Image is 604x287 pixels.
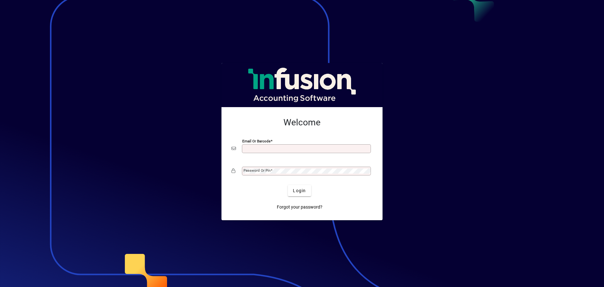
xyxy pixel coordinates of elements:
[242,139,271,143] mat-label: Email or Barcode
[293,187,306,194] span: Login
[288,185,311,196] button: Login
[232,117,372,128] h2: Welcome
[274,201,325,213] a: Forgot your password?
[243,168,271,173] mat-label: Password or Pin
[277,204,322,210] span: Forgot your password?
